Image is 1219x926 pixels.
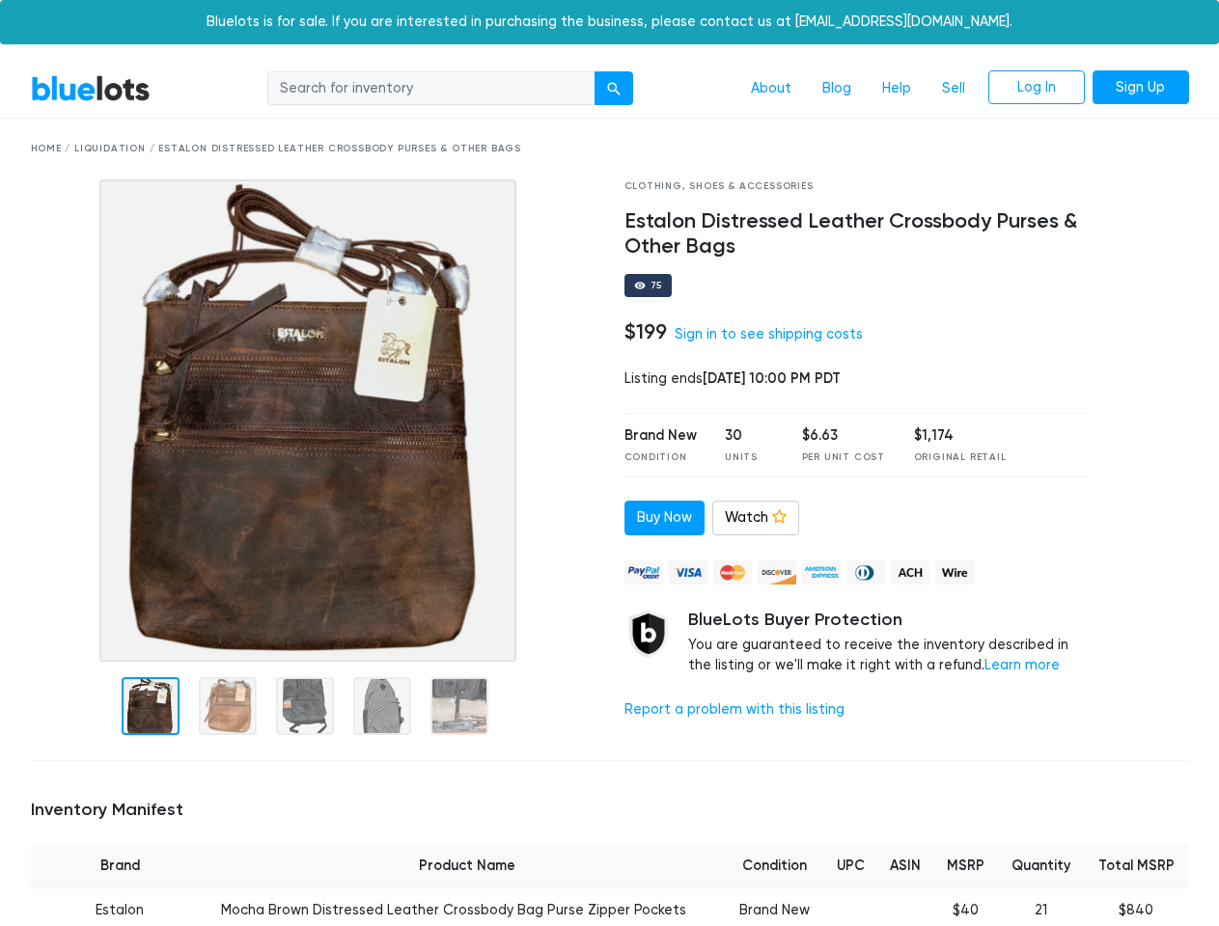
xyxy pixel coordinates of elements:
th: Product Name [209,844,725,888]
div: Clothing, Shoes & Accessories [624,179,1091,194]
img: mastercard-42073d1d8d11d6635de4c079ffdb20a4f30a903dc55d1612383a1b395dd17f39.png [713,560,752,585]
img: 207c1d80-f518-4f7d-974e-bd926b79c5ce-1758332283.png [99,179,517,662]
th: ASIN [877,844,934,888]
a: Sell [927,70,981,107]
th: UPC [823,844,877,888]
h4: $199 [624,319,667,344]
h5: Inventory Manifest [31,800,1189,821]
a: Sign Up [1093,70,1189,105]
a: Learn more [984,657,1060,673]
div: Home / Liquidation / Estalon Distressed Leather Crossbody Purses & Other Bags [31,142,1189,156]
img: buyer_protection_shield-3b65640a83011c7d3ede35a8e5a80bfdfaa6a97447f0071c1475b91a4b0b3d01.png [624,610,673,658]
a: About [735,70,807,107]
div: Original Retail [914,450,1007,465]
div: Condition [624,450,697,465]
img: visa-79caf175f036a155110d1892330093d4c38f53c55c9ec9e2c3a54a56571784bb.png [669,560,707,585]
div: Units [725,450,773,465]
div: Brand New [624,425,697,447]
a: Blog [807,70,867,107]
div: Per Unit Cost [802,450,885,465]
h4: Estalon Distressed Leather Crossbody Purses & Other Bags [624,209,1091,259]
a: Sign in to see shipping costs [675,326,863,342]
th: Total MSRP [1084,844,1188,888]
th: MSRP [934,844,998,888]
h5: BlueLots Buyer Protection [688,610,1091,631]
img: ach-b7992fed28a4f97f893c574229be66187b9afb3f1a8d16a4691d3d3140a8ab00.png [891,560,929,585]
img: diners_club-c48f30131b33b1bb0e5d0e2dbd43a8bea4cb12cb2961413e2f4250e06c020426.png [846,560,885,585]
th: Condition [725,844,823,888]
a: Buy Now [624,501,705,535]
a: Report a problem with this listing [624,701,845,718]
a: BlueLots [31,74,151,102]
a: Log In [988,70,1085,105]
th: Quantity [998,844,1084,888]
span: [DATE] 10:00 PM PDT [703,369,841,387]
div: 30 [725,425,773,447]
input: Search for inventory [267,71,596,106]
a: Watch [712,501,799,535]
a: Help [867,70,927,107]
div: Listing ends [624,368,1091,390]
div: $6.63 [802,425,885,447]
img: american_express-ae2a9f97a040b4b41f6397f7637041a5861d5f99d0716c09922aba4e24c8547d.png [802,560,841,585]
img: wire-908396882fe19aaaffefbd8e17b12f2f29708bd78693273c0e28e3a24408487f.png [935,560,974,585]
img: paypal_credit-80455e56f6e1299e8d57f40c0dcee7b8cd4ae79b9eccbfc37e2480457ba36de9.png [624,560,663,585]
div: 75 [651,281,663,290]
th: Brand [31,844,210,888]
div: $1,174 [914,425,1007,447]
div: You are guaranteed to receive the inventory described in the listing or we'll make it right with ... [688,610,1091,676]
img: discover-82be18ecfda2d062aad2762c1ca80e2d36a4073d45c9e0ffae68cd515fbd3d32.png [758,560,796,585]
